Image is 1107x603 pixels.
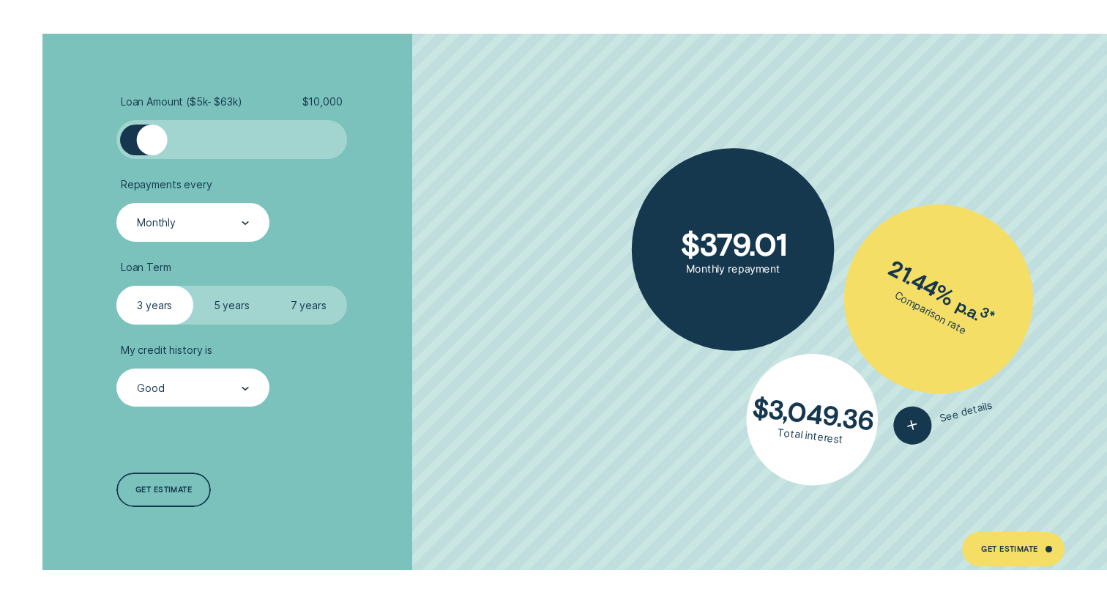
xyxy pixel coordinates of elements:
a: Get Estimate [962,532,1065,566]
div: Monthly [137,217,176,230]
span: Loan Amount ( $5k - $63k ) [121,95,242,108]
a: Get estimate [116,473,212,507]
button: See details [889,386,996,448]
label: 3 years [116,286,193,325]
span: $ 10,000 [302,95,343,108]
label: 7 years [270,286,347,325]
span: See details [938,398,993,423]
span: Repayments every [121,178,212,191]
span: Loan Term [121,261,171,274]
label: 5 years [193,286,270,325]
span: My credit history is [121,344,212,357]
div: Good [137,382,164,395]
